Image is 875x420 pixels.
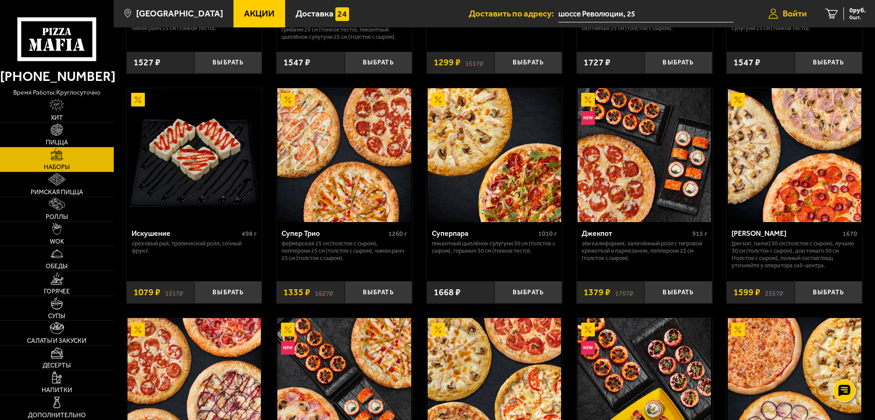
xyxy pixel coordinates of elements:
[728,88,861,222] img: Хет Трик
[42,362,71,369] span: Десерты
[133,288,160,297] span: 1079 ₽
[582,229,690,238] div: Джекпот
[132,240,257,255] p: Ореховый рай, Тропический ролл, Сочный фрукт.
[727,88,862,222] a: АкционныйХет Трик
[136,9,223,18] span: [GEOGRAPHIC_DATA]
[795,281,862,303] button: Выбрать
[644,52,712,74] button: Выбрать
[427,88,562,222] a: АкционныйСуперпара
[578,88,711,222] img: Джекпот
[582,240,707,262] p: Эби Калифорния, Запечённый ролл с тигровой креветкой и пармезаном, Пепперони 25 см (толстое с сыр...
[127,88,262,222] a: АкционныйИскушение
[283,58,310,67] span: 1547 ₽
[242,230,257,238] span: 498 г
[388,230,407,238] span: 1260 г
[558,5,733,22] input: Ваш адрес доставки
[494,281,562,303] button: Выбрать
[281,240,407,262] p: Фермерская 25 см (толстое с сыром), Пепперони 25 см (толстое с сыром), Чикен Ранч 25 см (толстое ...
[434,288,461,297] span: 1668 ₽
[131,323,145,336] img: Акционный
[583,288,610,297] span: 1379 ₽
[849,15,866,20] span: 0 шт.
[46,263,68,270] span: Обеды
[644,281,712,303] button: Выбрать
[281,229,386,238] div: Супер Трио
[732,229,840,238] div: [PERSON_NAME]
[465,58,483,67] s: 1517 ₽
[276,88,412,222] a: АкционныйСупер Трио
[843,230,857,238] span: 1670
[469,9,558,18] span: Доставить по адресу:
[44,164,70,170] span: Наборы
[194,281,262,303] button: Выбрать
[428,88,561,222] img: Суперпара
[345,52,412,74] button: Выбрать
[581,323,595,336] img: Акционный
[27,338,86,344] span: Салаты и закуски
[731,93,745,106] img: Акционный
[335,7,349,21] img: 15daf4d41897b9f0e9f617042186c801.svg
[281,19,407,41] p: Прошутто Фунги 25 см (тонкое тесто), Мясная с грибами 25 см (тонкое тесто), Пикантный цыплёнок су...
[432,229,536,238] div: Суперпара
[849,7,866,14] span: 0 руб.
[194,52,262,74] button: Выбрать
[731,323,745,336] img: Акционный
[50,239,64,245] span: WOK
[783,9,807,18] span: Войти
[277,88,411,222] img: Супер Трио
[132,229,240,238] div: Искушение
[577,88,712,222] a: АкционныйНовинкаДжекпот
[281,93,295,106] img: Акционный
[432,240,557,255] p: Пикантный цыплёнок сулугуни 30 см (толстое с сыром), Горыныч 30 см (тонкое тесто).
[733,288,760,297] span: 1599 ₽
[296,9,334,18] span: Доставка
[538,230,557,238] span: 1010 г
[42,387,72,393] span: Напитки
[46,214,68,220] span: Роллы
[431,93,445,106] img: Акционный
[692,230,707,238] span: 915 г
[131,93,145,106] img: Акционный
[581,93,595,106] img: Акционный
[583,58,610,67] span: 1727 ₽
[434,58,461,67] span: 1299 ₽
[581,111,595,125] img: Новинка
[281,323,295,336] img: Акционный
[46,139,68,146] span: Пицца
[315,288,333,297] s: 1627 ₽
[133,58,160,67] span: 1527 ₽
[765,288,783,297] s: 2357 ₽
[733,58,760,67] span: 1547 ₽
[732,240,857,269] p: [PERSON_NAME] 30 см (толстое с сыром), Лучано 30 см (толстое с сыром), Дон Томаго 30 см (толстое ...
[244,9,275,18] span: Акции
[795,52,862,74] button: Выбрать
[51,115,63,121] span: Хит
[44,288,70,295] span: Горячее
[494,52,562,74] button: Выбрать
[345,281,412,303] button: Выбрать
[581,341,595,355] img: Новинка
[615,288,633,297] s: 1757 ₽
[281,341,295,355] img: Новинка
[283,288,310,297] span: 1335 ₽
[127,88,261,222] img: Искушение
[431,323,445,336] img: Акционный
[165,288,183,297] s: 1317 ₽
[48,313,65,319] span: Супы
[28,412,86,419] span: Дополнительно
[31,189,83,196] span: Римская пицца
